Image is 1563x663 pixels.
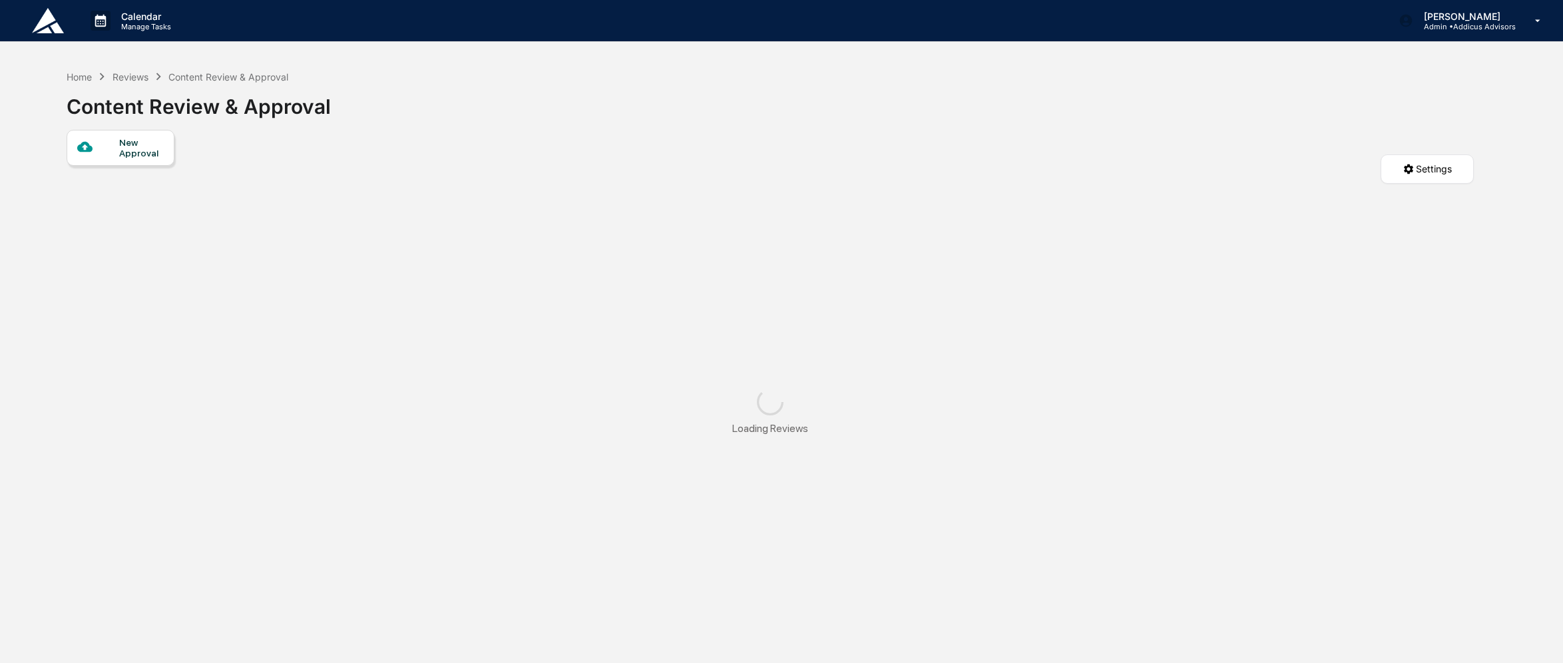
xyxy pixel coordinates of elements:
div: Loading Reviews [732,422,808,435]
p: Manage Tasks [111,22,178,31]
div: Home [67,71,92,83]
p: Calendar [111,11,178,22]
div: Reviews [112,71,148,83]
div: New Approval [119,137,164,158]
p: Admin • Addicus Advisors [1413,22,1516,31]
p: [PERSON_NAME] [1413,11,1516,22]
button: Settings [1381,154,1474,184]
div: Content Review & Approval [168,71,288,83]
div: Content Review & Approval [67,84,331,118]
img: logo [32,8,64,33]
